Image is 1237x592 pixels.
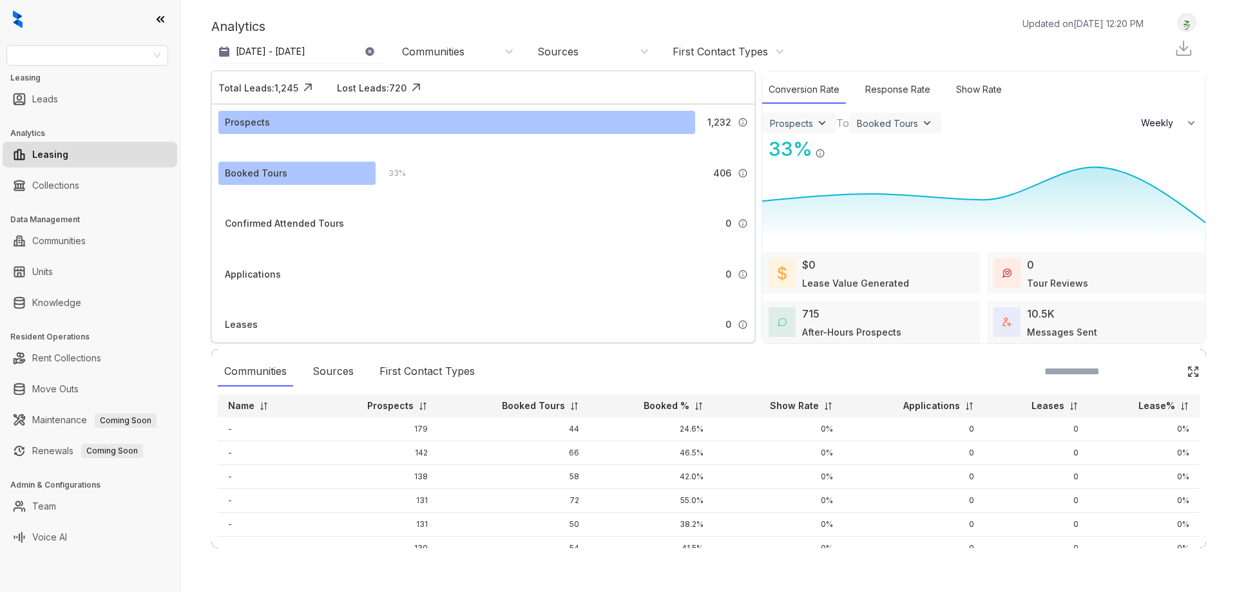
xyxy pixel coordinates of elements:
p: Booked % [644,399,689,412]
td: 0% [714,489,843,513]
td: 0% [714,441,843,465]
img: UserAvatar [1178,16,1196,30]
td: 0% [1089,513,1200,537]
div: Applications [225,267,281,282]
img: Download [1174,39,1193,58]
td: 55.0% [590,489,714,513]
img: sorting [823,401,833,411]
span: Coming Soon [95,414,157,428]
a: Leads [32,86,58,112]
div: Conversion Rate [762,76,846,104]
td: - [218,489,312,513]
img: Info [738,269,748,280]
img: Info [738,320,748,330]
img: sorting [1069,401,1079,411]
img: Click Icon [298,78,318,97]
img: logo [13,10,23,28]
div: Total Leads: 1,245 [218,81,298,95]
div: Communities [402,44,465,59]
span: Weekly [1141,117,1180,129]
div: Prospects [225,115,270,129]
td: 131 [312,513,438,537]
a: Leasing [32,142,68,167]
button: Weekly [1133,111,1205,135]
img: TourReviews [1002,269,1012,278]
p: Prospects [367,399,414,412]
td: 0 [843,465,984,489]
div: Sources [537,44,579,59]
td: 0 [984,489,1089,513]
td: - [218,537,312,560]
img: AfterHoursConversations [778,318,787,327]
span: 406 [713,166,731,180]
h3: Admin & Configurations [10,479,180,491]
img: LeaseValue [778,265,787,281]
td: 58 [438,465,590,489]
img: Info [738,117,748,128]
div: 33 % [376,166,406,180]
div: Show Rate [950,76,1008,104]
td: 0 [984,417,1089,441]
td: 0% [1089,489,1200,513]
td: 179 [312,417,438,441]
img: sorting [1180,401,1189,411]
a: Units [32,259,53,285]
div: First Contact Types [373,357,481,387]
li: Voice AI [3,524,177,550]
span: 0 [725,216,731,231]
div: Confirmed Attended Tours [225,216,344,231]
div: Messages Sent [1027,325,1097,339]
li: Leads [3,86,177,112]
h3: Resident Operations [10,331,180,343]
a: Collections [32,173,79,198]
div: Prospects [770,118,813,129]
div: Leases [225,318,258,332]
td: 41.5% [590,537,714,560]
span: 1,232 [707,115,731,129]
td: 50 [438,513,590,537]
td: 72 [438,489,590,513]
td: 131 [312,489,438,513]
span: 0 [725,318,731,332]
p: [DATE] - [DATE] [236,45,305,58]
td: 0 [843,513,984,537]
a: RenewalsComing Soon [32,438,143,464]
img: Click Icon [1187,365,1200,378]
li: Maintenance [3,407,177,433]
td: - [218,417,312,441]
div: Communities [218,357,293,387]
div: To [836,115,849,131]
span: Coming Soon [81,444,143,458]
td: 0 [984,513,1089,537]
img: sorting [694,401,704,411]
td: 0 [984,465,1089,489]
td: 0% [714,513,843,537]
td: - [218,465,312,489]
td: 24.6% [590,417,714,441]
td: 42.0% [590,465,714,489]
img: ViewFilterArrow [921,117,934,129]
p: Name [228,399,254,412]
div: Booked Tours [857,118,918,129]
div: Tour Reviews [1027,276,1088,290]
h3: Analytics [10,128,180,139]
div: Lease Value Generated [802,276,909,290]
a: Rent Collections [32,345,101,371]
p: Analytics [211,17,265,36]
div: 10.5K [1027,306,1055,321]
li: Rent Collections [3,345,177,371]
td: 0% [1089,465,1200,489]
span: 0 [725,267,731,282]
td: 138 [312,465,438,489]
td: 0% [714,537,843,560]
div: Response Rate [859,76,937,104]
td: - [218,441,312,465]
a: Voice AI [32,524,67,550]
h3: Leasing [10,72,180,84]
p: Show Rate [770,399,819,412]
a: Move Outs [32,376,79,402]
img: sorting [570,401,579,411]
img: Info [738,168,748,178]
img: Click Icon [407,78,426,97]
div: First Contact Types [673,44,768,59]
